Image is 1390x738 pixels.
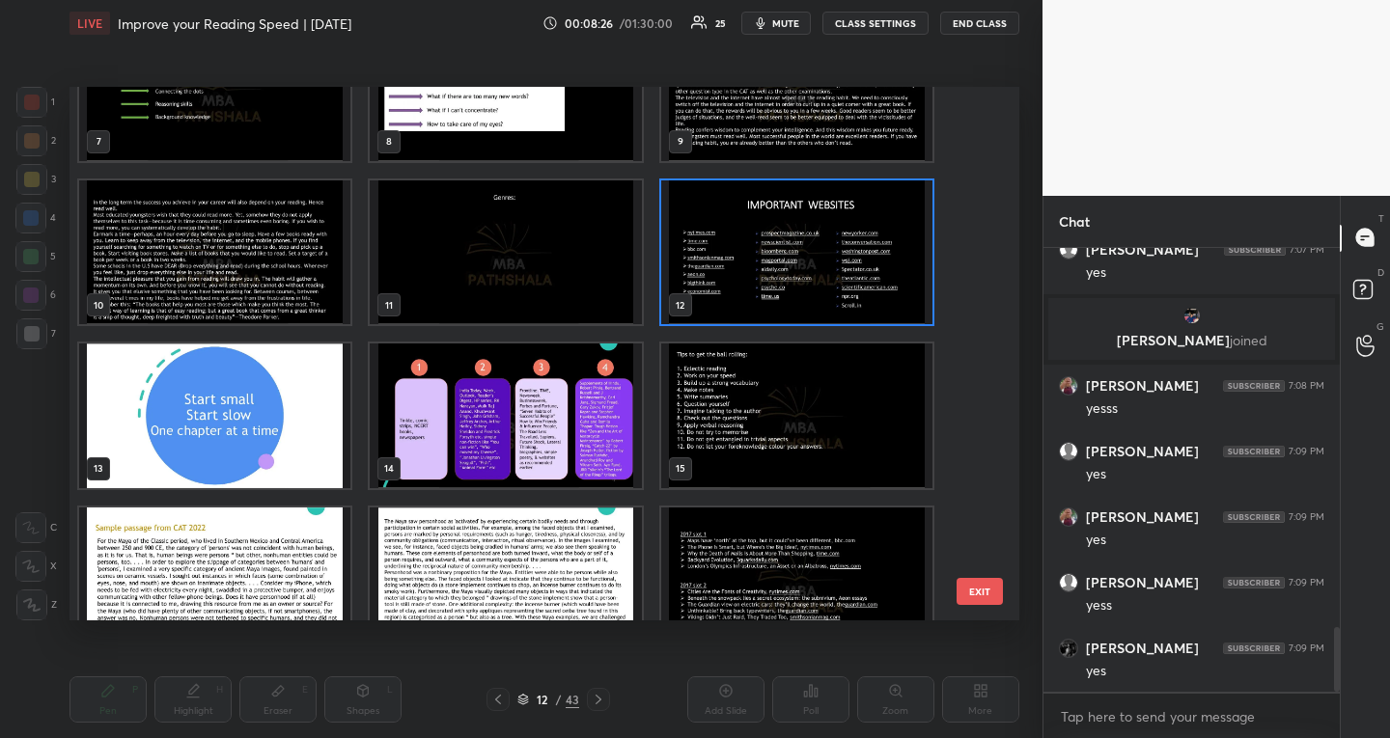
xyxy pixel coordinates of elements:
img: thumbnail.jpg [1060,377,1077,395]
img: 1759325530SR2ZBM.pdf [370,179,641,324]
div: grid [1043,248,1340,693]
div: yes [1086,531,1324,550]
h4: Improve your Reading Speed | [DATE] [118,14,351,33]
div: yes [1086,263,1324,283]
div: 3 [16,164,56,195]
div: 7:09 PM [1289,511,1324,523]
div: yes [1086,465,1324,484]
div: 12 [533,694,552,705]
img: 4P8fHbbgJtejmAAAAAElFTkSuQmCC [1223,380,1285,392]
div: 5 [15,241,56,272]
div: grid [69,87,986,621]
img: 1759325530SR2ZBM.pdf [79,343,350,488]
h6: [PERSON_NAME] [1086,377,1199,395]
div: 7 [16,318,56,349]
img: thumbnail.jpg [1060,508,1077,526]
button: CLASS SETTINGS [822,12,929,35]
img: default.png [1060,574,1077,591]
button: mute [741,12,811,35]
span: joined [1230,331,1267,349]
div: 25 [715,18,726,28]
img: default.png [1060,241,1077,259]
div: 43 [566,691,579,708]
div: 4 [15,203,56,233]
img: 1759325530SR2ZBM.pdf [661,16,932,161]
img: thumbnail.jpg [1060,640,1077,657]
div: LIVE [69,12,110,35]
div: yes [1086,662,1324,681]
h6: [PERSON_NAME] [1086,574,1199,591]
h6: [PERSON_NAME] [1086,640,1199,657]
img: thumbnail.jpg [1182,306,1202,325]
img: 1759325530SR2ZBM.pdf [661,343,932,488]
img: 1759325530SR2ZBM.pdf [79,179,350,324]
div: 6 [15,280,56,311]
p: G [1376,319,1384,334]
div: / [556,694,562,705]
img: 4P8fHbbgJtejmAAAAAElFTkSuQmCC [1223,446,1285,457]
button: END CLASS [940,12,1019,35]
div: Z [16,589,57,620]
img: 1759325530SR2ZBM.pdf [370,506,641,651]
div: 7:08 PM [1289,380,1324,392]
h6: [PERSON_NAME] [1086,508,1199,526]
img: 4P8fHbbgJtejmAAAAAElFTkSuQmCC [1223,577,1285,588]
div: yess [1086,596,1324,615]
img: 1759325530SR2ZBM.pdf [661,179,932,324]
img: 4P8fHbbgJtejmAAAAAElFTkSuQmCC [1224,244,1286,256]
div: 7:07 PM [1290,244,1324,256]
img: 4P8fHbbgJtejmAAAAAElFTkSuQmCC [1223,642,1285,654]
img: 1759325530SR2ZBM.pdf [79,506,350,651]
div: yesss [1086,399,1324,419]
h6: [PERSON_NAME] [1086,443,1199,460]
img: 1759325530SR2ZBM.pdf [79,16,350,161]
h6: [PERSON_NAME] [1086,241,1199,259]
span: mute [772,16,799,30]
p: T [1378,211,1384,226]
p: Chat [1043,196,1105,247]
img: 1759325530SR2ZBM.pdf [661,506,932,651]
div: 7:09 PM [1289,446,1324,457]
div: 2 [16,125,56,156]
img: 4P8fHbbgJtejmAAAAAElFTkSuQmCC [1223,511,1285,523]
div: 7:09 PM [1289,642,1324,654]
img: default.png [1060,443,1077,460]
div: 7:09 PM [1289,577,1324,588]
button: EXIT [957,578,1003,605]
div: 1 [16,87,55,118]
p: D [1377,265,1384,280]
div: X [15,551,57,582]
img: 1759325530SR2ZBM.pdf [370,343,641,488]
img: 1759325530SR2ZBM.pdf [370,16,641,161]
p: [PERSON_NAME] [1060,333,1323,348]
div: C [15,512,57,543]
